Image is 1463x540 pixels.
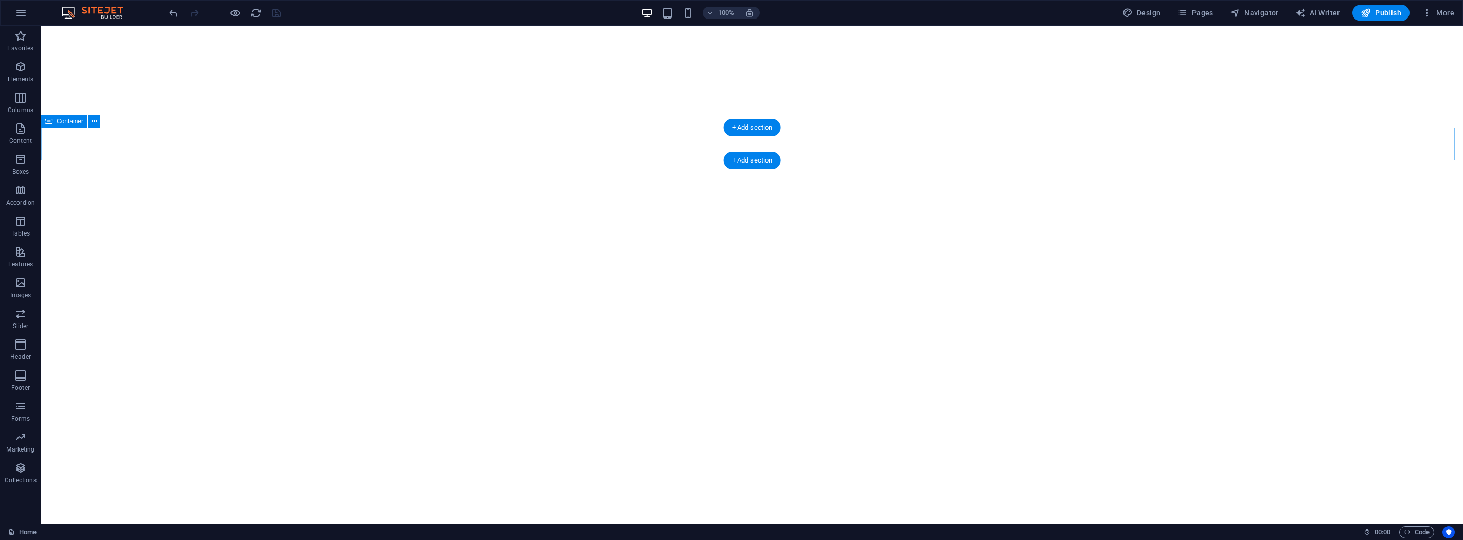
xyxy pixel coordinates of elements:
h6: Session time [1364,526,1391,538]
button: Usercentrics [1442,526,1455,538]
div: + Add section [724,119,781,136]
i: Undo: Change zoom level (Ctrl+Z) [168,7,180,19]
p: Favorites [7,44,33,52]
span: Pages [1177,8,1213,18]
span: Code [1404,526,1430,538]
button: Publish [1352,5,1410,21]
p: Images [10,291,31,299]
img: Editor Logo [59,7,136,19]
button: undo [167,7,180,19]
p: Collections [5,476,36,484]
h6: 100% [718,7,735,19]
p: Marketing [6,445,34,454]
span: Container [57,118,83,124]
span: Publish [1361,8,1401,18]
button: More [1418,5,1458,21]
i: On resize automatically adjust zoom level to fit chosen device. [745,8,754,17]
button: Design [1118,5,1165,21]
p: Tables [11,229,30,238]
span: Navigator [1230,8,1279,18]
a: Click to cancel selection. Double-click to open Pages [8,526,37,538]
p: Slider [13,322,29,330]
span: 00 00 [1375,526,1390,538]
p: Content [9,137,32,145]
p: Forms [11,415,30,423]
span: Design [1122,8,1161,18]
span: More [1422,8,1454,18]
span: : [1382,528,1383,536]
p: Features [8,260,33,268]
p: Elements [8,75,34,83]
p: Accordion [6,199,35,207]
p: Footer [11,384,30,392]
button: AI Writer [1291,5,1344,21]
span: AI Writer [1295,8,1340,18]
button: Pages [1173,5,1217,21]
button: reload [249,7,262,19]
div: + Add section [724,152,781,169]
p: Columns [8,106,33,114]
button: 100% [703,7,739,19]
button: Navigator [1226,5,1283,21]
p: Boxes [12,168,29,176]
p: Header [10,353,31,361]
button: Code [1399,526,1434,538]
